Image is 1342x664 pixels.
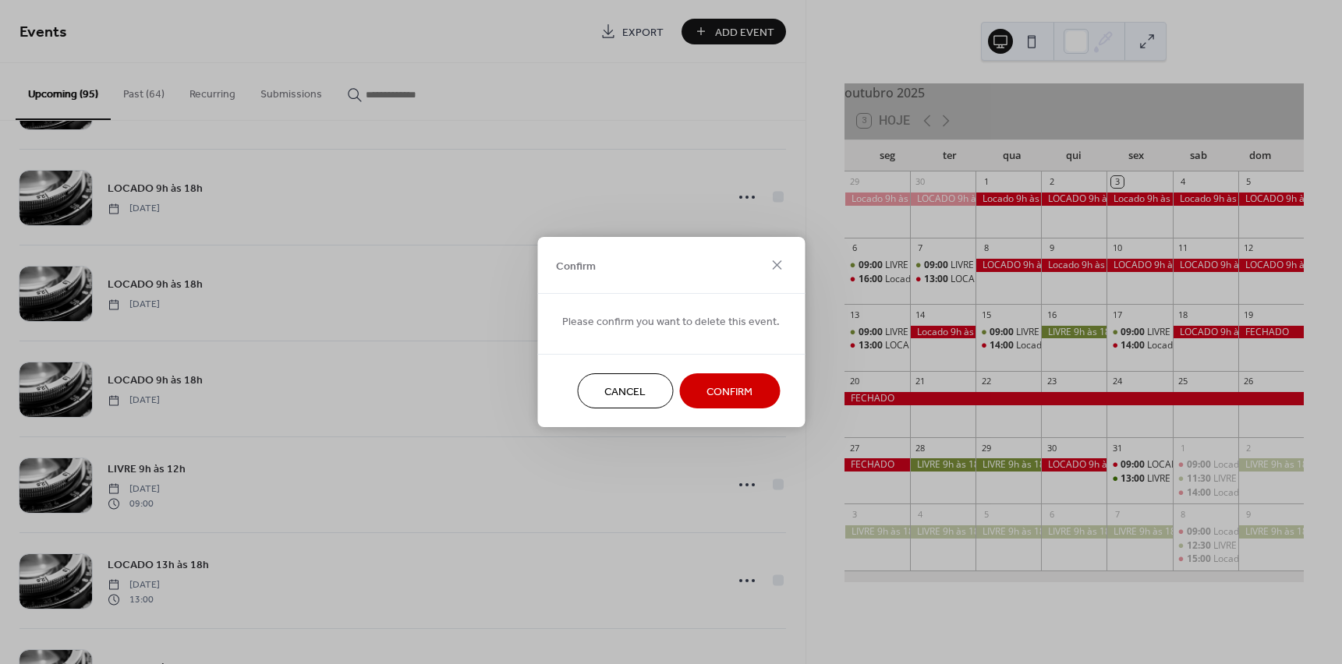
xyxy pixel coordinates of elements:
[679,373,780,408] button: Confirm
[562,314,780,330] span: Please confirm you want to delete this event.
[556,258,596,274] span: Confirm
[604,384,646,401] span: Cancel
[577,373,673,408] button: Cancel
[706,384,752,401] span: Confirm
